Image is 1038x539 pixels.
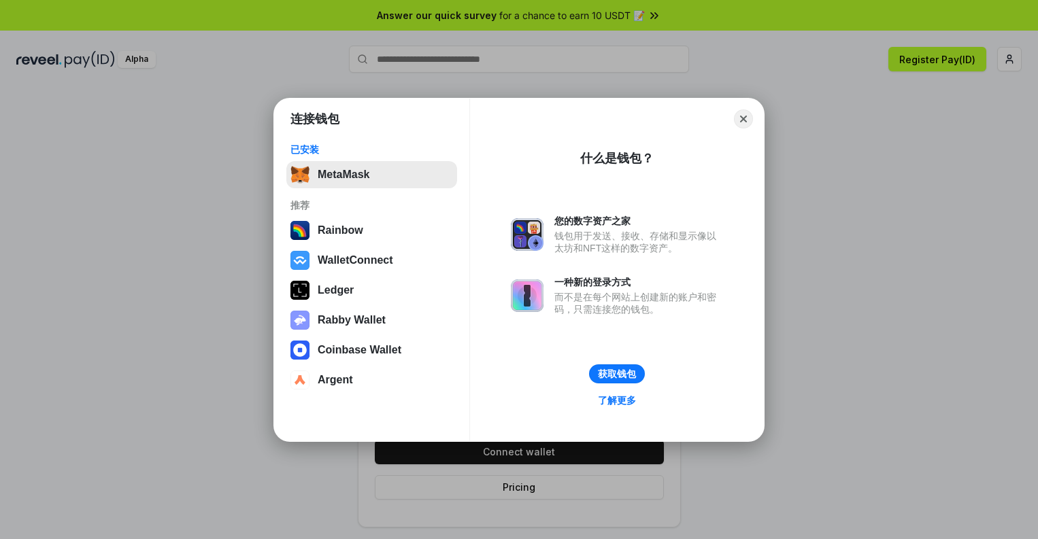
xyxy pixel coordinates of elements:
div: 了解更多 [598,394,636,406]
div: 钱包用于发送、接收、存储和显示像以太坊和NFT这样的数字资产。 [554,230,723,254]
div: Ledger [318,284,354,296]
img: svg+xml,%3Csvg%20width%3D%2228%22%20height%3D%2228%22%20viewBox%3D%220%200%2028%2028%22%20fill%3D... [290,251,309,270]
img: svg+xml,%3Csvg%20fill%3D%22none%22%20height%3D%2233%22%20viewBox%3D%220%200%2035%2033%22%20width%... [290,165,309,184]
div: 而不是在每个网站上创建新的账户和密码，只需连接您的钱包。 [554,291,723,315]
img: svg+xml,%3Csvg%20width%3D%22120%22%20height%3D%22120%22%20viewBox%3D%220%200%20120%20120%22%20fil... [290,221,309,240]
button: WalletConnect [286,247,457,274]
button: Close [734,109,753,128]
div: Rabby Wallet [318,314,386,326]
img: svg+xml,%3Csvg%20xmlns%3D%22http%3A%2F%2Fwww.w3.org%2F2000%2Fsvg%22%20fill%3D%22none%22%20viewBox... [290,311,309,330]
div: WalletConnect [318,254,393,266]
img: svg+xml,%3Csvg%20width%3D%2228%22%20height%3D%2228%22%20viewBox%3D%220%200%2028%2028%22%20fill%3D... [290,341,309,360]
img: svg+xml,%3Csvg%20xmlns%3D%22http%3A%2F%2Fwww.w3.org%2F2000%2Fsvg%22%20width%3D%2228%22%20height%3... [290,281,309,300]
img: svg+xml,%3Csvg%20width%3D%2228%22%20height%3D%2228%22%20viewBox%3D%220%200%2028%2028%22%20fill%3D... [290,370,309,389]
button: 获取钱包 [589,364,645,383]
a: 了解更多 [590,392,644,409]
div: 已安装 [290,143,453,156]
button: Argent [286,366,457,394]
img: svg+xml,%3Csvg%20xmlns%3D%22http%3A%2F%2Fwww.w3.org%2F2000%2Fsvg%22%20fill%3D%22none%22%20viewBox... [511,218,543,251]
div: MetaMask [318,169,369,181]
h1: 连接钱包 [290,111,339,127]
button: Coinbase Wallet [286,336,457,364]
div: Rainbow [318,224,363,237]
div: 您的数字资产之家 [554,215,723,227]
button: Rabby Wallet [286,307,457,334]
div: 什么是钱包？ [580,150,654,167]
button: MetaMask [286,161,457,188]
div: 获取钱包 [598,368,636,380]
button: Rainbow [286,217,457,244]
div: Argent [318,374,353,386]
button: Ledger [286,277,457,304]
div: 推荐 [290,199,453,211]
div: Coinbase Wallet [318,344,401,356]
div: 一种新的登录方式 [554,276,723,288]
img: svg+xml,%3Csvg%20xmlns%3D%22http%3A%2F%2Fwww.w3.org%2F2000%2Fsvg%22%20fill%3D%22none%22%20viewBox... [511,279,543,312]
